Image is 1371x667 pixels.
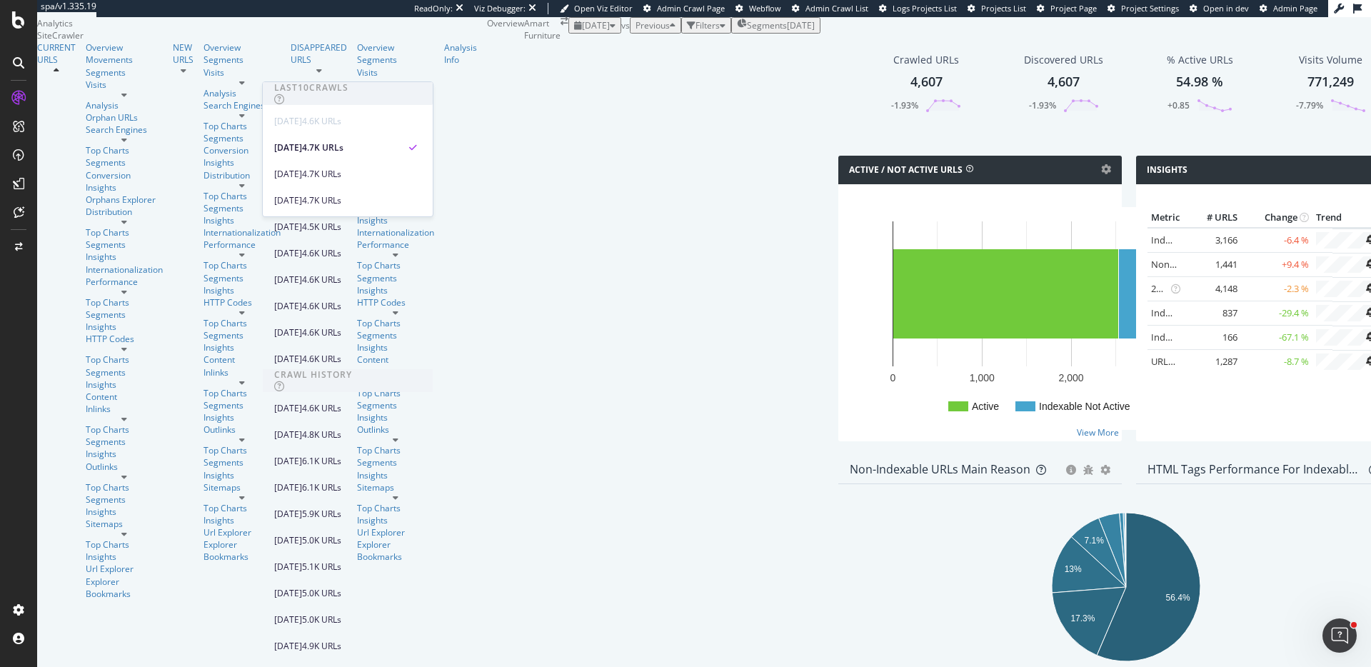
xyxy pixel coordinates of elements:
[850,462,1030,476] div: Non-Indexable URLs Main Reason
[1241,228,1312,253] td: -6.4 %
[204,226,281,239] a: Internationalization
[86,156,163,169] a: Segments
[86,181,163,194] a: Insights
[910,73,943,91] div: 4,607
[1037,3,1097,14] a: Project Page
[204,399,281,411] a: Segments
[86,206,163,218] a: Distribution
[86,239,163,251] a: Segments
[792,3,868,14] a: Admin Crawl List
[1085,536,1105,546] text: 7.1%
[695,19,720,31] div: Filters
[1307,73,1354,91] div: 771,249
[302,353,341,366] div: 4.6K URLs
[86,124,163,136] a: Search Engines
[274,168,302,181] div: [DATE]
[1184,253,1241,277] td: 1,441
[86,403,163,415] div: Inlinks
[204,284,281,296] a: Insights
[204,41,281,54] a: Overview
[204,296,281,309] a: HTTP Codes
[86,321,163,333] div: Insights
[204,502,281,514] div: Top Charts
[890,372,896,383] text: 0
[274,247,302,260] div: [DATE]
[204,120,281,132] a: Top Charts
[204,456,281,468] div: Segments
[1050,3,1097,14] span: Project Page
[302,247,341,260] div: 4.6K URLs
[86,309,163,321] div: Segments
[86,111,163,124] div: Orphan URLs
[731,17,820,34] button: Segments[DATE]
[357,41,434,54] a: Overview
[274,561,302,573] div: [DATE]
[1184,326,1241,350] td: 166
[630,17,681,34] button: Previous
[291,41,347,66] a: DISAPPEARED URLS
[86,481,163,493] a: Top Charts
[204,411,281,423] a: Insights
[1322,618,1357,653] iframe: Intercom live chat
[86,66,163,79] a: Segments
[474,3,526,14] div: Viz Debugger:
[86,169,163,181] div: Conversion
[86,448,163,460] a: Insights
[86,576,163,600] div: Explorer Bookmarks
[1151,234,1217,246] a: Indexable URLs
[204,514,281,526] a: Insights
[204,341,281,353] a: Insights
[1184,207,1241,229] th: # URLS
[302,141,343,154] div: 4.7K URLs
[1176,73,1223,91] div: 54.98 %
[1167,53,1233,67] div: % Active URLs
[302,326,341,339] div: 4.6K URLs
[657,3,725,14] span: Admin Crawl Page
[86,461,163,473] div: Outlinks
[86,506,163,518] a: Insights
[204,239,281,251] a: Performance
[204,387,281,399] div: Top Charts
[204,366,281,378] a: Inlinks
[1190,3,1249,14] a: Open in dev
[274,300,302,313] div: [DATE]
[173,41,194,66] div: NEW URLS
[204,423,281,436] div: Outlinks
[747,19,787,31] span: Segments
[1241,326,1312,350] td: -67.1 %
[204,87,281,99] a: Analysis
[274,81,348,94] div: Last 10 Crawls
[204,214,281,226] div: Insights
[1184,350,1241,374] td: 1,287
[1260,3,1317,14] a: Admin Page
[574,3,633,14] span: Open Viz Editor
[302,168,341,181] div: 4.7K URLs
[204,99,281,111] a: Search Engines
[204,54,281,66] div: Segments
[204,353,281,366] a: Content
[1048,73,1080,91] div: 4,607
[1299,53,1362,67] div: Visits Volume
[357,66,434,79] div: Visits
[274,508,302,521] div: [DATE]
[968,3,1026,14] a: Projects List
[274,326,302,339] div: [DATE]
[1184,228,1241,253] td: 3,166
[204,144,281,156] a: Conversion
[86,436,163,448] a: Segments
[1147,207,1184,229] th: Metric
[204,481,281,493] a: Sitemaps
[1029,99,1056,111] div: -1.93%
